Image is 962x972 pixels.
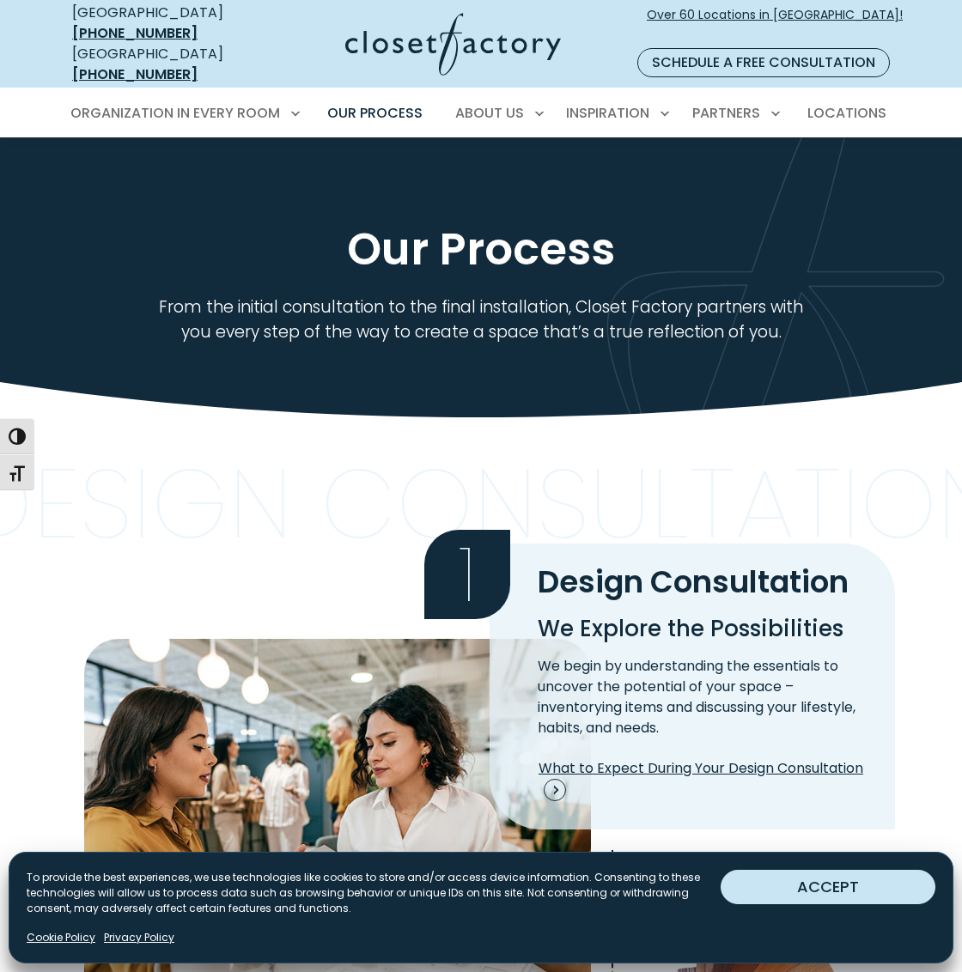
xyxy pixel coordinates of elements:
span: Inspiration [566,103,649,123]
nav: Primary Menu [58,89,904,137]
span: Organization in Every Room [70,103,280,123]
p: We begin by understanding the essentials to uncover the potential of your space – inventorying it... [538,656,874,738]
a: What to Expect During Your Design Consultation [538,752,874,807]
p: From the initial consultation to the final installation, Closet Factory partners with you every s... [152,295,810,344]
button: ACCEPT [721,870,935,904]
h1: Our Process [84,223,878,275]
span: We Explore the Possibilities [538,613,843,644]
p: To provide the best experiences, we use technologies like cookies to store and/or access device i... [27,870,721,916]
span: Locations [807,103,886,123]
span: About Us [455,103,524,123]
span: Over 60 Locations in [GEOGRAPHIC_DATA]! [647,6,903,42]
a: Schedule a Free Consultation [637,48,890,77]
a: [PHONE_NUMBER] [72,23,198,43]
a: Privacy Policy [104,930,174,945]
a: [PHONE_NUMBER] [72,64,198,84]
span: Partners [692,103,760,123]
span: What to Expect During Your Design Consultation [539,758,874,801]
div: [GEOGRAPHIC_DATA] [72,3,259,44]
div: [GEOGRAPHIC_DATA] [72,44,259,85]
span: Our Process [327,103,423,123]
a: Cookie Policy [27,930,95,945]
span: Design Consultation [538,560,849,602]
img: Closet Factory Logo [345,13,561,76]
span: 1 [424,530,510,619]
